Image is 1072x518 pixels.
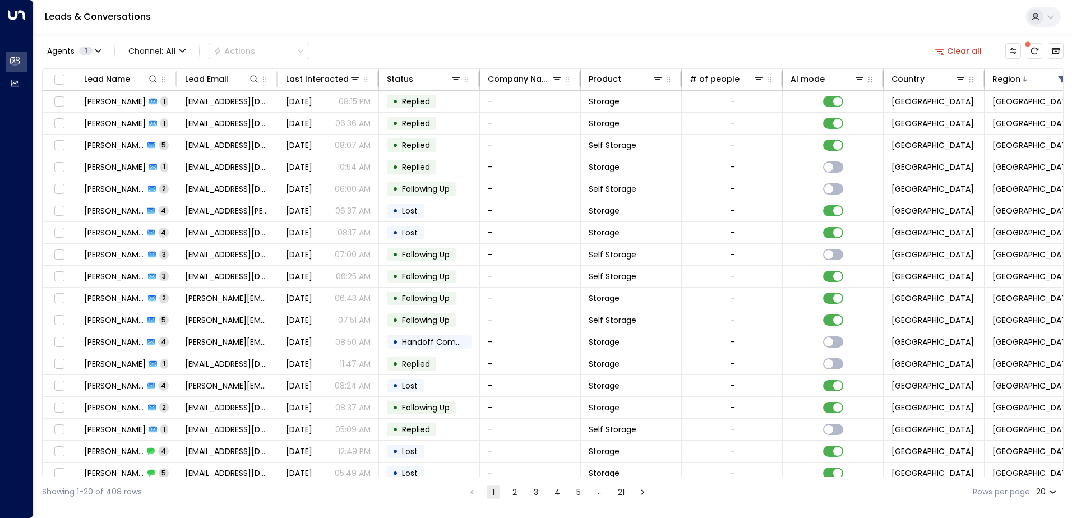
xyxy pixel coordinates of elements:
[52,423,66,437] span: Toggle select row
[891,380,974,391] span: United Kingdom
[286,271,312,282] span: May 23, 2025
[158,206,169,215] span: 4
[52,117,66,131] span: Toggle select row
[286,72,361,86] div: Last Interacted
[286,161,312,173] span: Jun 11, 2025
[402,446,418,457] span: Lost
[402,380,418,391] span: Lost
[185,96,270,107] span: Subsy1@gmail.com
[387,72,413,86] div: Status
[84,140,144,151] span: Rebecca Jackson
[730,336,734,348] div: -
[286,446,312,457] span: Jul 31, 2025
[480,309,581,331] td: -
[402,402,450,413] span: Following Up
[158,446,169,456] span: 4
[52,248,66,262] span: Toggle select row
[480,419,581,440] td: -
[480,244,581,265] td: -
[124,43,190,59] span: Channel:
[84,402,145,413] span: Kelsey Jones
[589,118,620,129] span: Storage
[465,485,650,499] nav: pagination navigation
[891,402,974,413] span: United Kingdom
[1036,484,1059,500] div: 20
[42,43,105,59] button: Agents1
[286,183,312,195] span: May 22, 2025
[480,375,581,396] td: -
[891,140,974,151] span: United Kingdom
[84,227,144,238] span: Eileen Brown
[730,446,734,457] div: -
[185,227,270,238] span: eebigeebi@aol.com
[185,380,270,391] span: stewart.doran123@gmail.com
[891,293,974,304] span: United Kingdom
[392,311,398,330] div: •
[730,161,734,173] div: -
[392,158,398,177] div: •
[730,293,734,304] div: -
[589,271,636,282] span: Self Storage
[931,43,987,59] button: Clear all
[891,72,925,86] div: Country
[84,205,144,216] span: Sophie Woodward
[589,402,620,413] span: Storage
[335,118,371,129] p: 06:36 AM
[286,402,312,413] span: Aug 04, 2025
[52,204,66,218] span: Toggle select row
[402,358,430,369] span: Replied
[392,354,398,373] div: •
[84,161,146,173] span: Dean Smith
[392,136,398,155] div: •
[340,358,371,369] p: 11:47 AM
[891,358,974,369] span: United Kingdom
[159,468,169,478] span: 5
[487,485,500,499] button: page 1
[973,486,1032,498] label: Rows per page:
[52,138,66,152] span: Toggle select row
[992,72,1068,86] div: Region
[480,288,581,309] td: -
[730,227,734,238] div: -
[402,96,430,107] span: Replied
[185,293,270,304] span: kim.maddams@gmail.com
[593,485,607,499] div: …
[392,420,398,439] div: •
[589,96,620,107] span: Storage
[480,266,581,287] td: -
[286,72,349,86] div: Last Interacted
[730,118,734,129] div: -
[480,135,581,156] td: -
[286,205,312,216] span: Aug 04, 2025
[480,178,581,200] td: -
[589,72,663,86] div: Product
[159,315,169,325] span: 5
[791,72,825,86] div: AI mode
[402,140,430,151] span: Replied
[124,43,190,59] button: Channel:All
[286,96,312,107] span: Yesterday
[286,380,312,391] span: Aug 09, 2025
[160,118,168,128] span: 1
[84,271,145,282] span: Michelle Seabury
[47,47,75,55] span: Agents
[402,293,450,304] span: Following Up
[185,358,270,369] span: jamesneil131@hotmail.com
[286,468,312,479] span: Aug 03, 2025
[690,72,740,86] div: # of people
[84,314,144,326] span: Deborah Longworth
[84,424,146,435] span: Ben Roberts
[730,468,734,479] div: -
[480,353,581,374] td: -
[402,314,450,326] span: Following Up
[891,249,974,260] span: United Kingdom
[79,47,93,55] span: 1
[508,485,521,499] button: Go to page 2
[730,140,734,151] div: -
[160,162,168,172] span: 1
[160,359,168,368] span: 1
[589,446,620,457] span: Storage
[589,183,636,195] span: Self Storage
[891,183,974,195] span: United Kingdom
[286,336,312,348] span: Aug 04, 2025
